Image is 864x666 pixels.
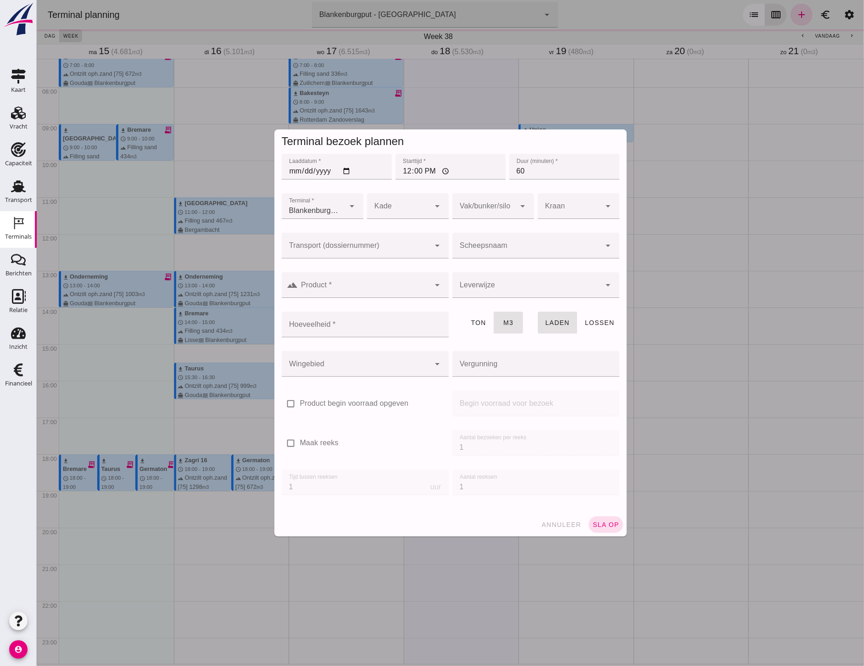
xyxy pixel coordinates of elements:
div: Capaciteit [5,160,32,166]
div: Vracht [10,123,28,129]
img: logo-small.a267ee39.svg [2,2,35,36]
div: Relatie [9,307,28,313]
i: account_circle [9,640,28,659]
div: Berichten [6,270,32,276]
div: Transport [5,197,32,203]
div: Inzicht [9,344,28,350]
div: Financieel [5,381,32,386]
div: Terminals [5,234,32,240]
div: Kaart [11,87,26,93]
